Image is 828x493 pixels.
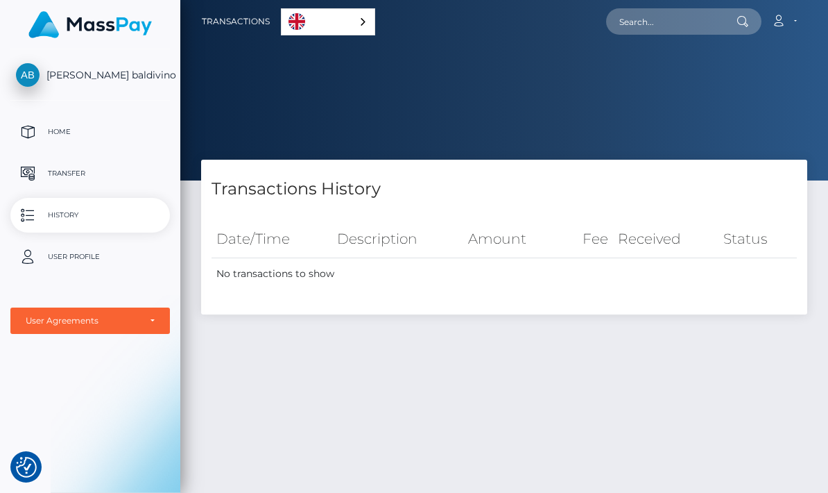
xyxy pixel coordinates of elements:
p: Transfer [16,163,164,184]
a: Transfer [10,156,170,191]
img: Revisit consent button [16,457,37,478]
div: Language [281,8,375,35]
th: Date/Time [212,220,332,258]
a: User Profile [10,240,170,274]
aside: Language selected: English [281,8,375,35]
a: English [282,9,374,35]
th: Received [613,220,718,258]
input: Search... [606,8,736,35]
p: User Profile [16,246,164,267]
p: Home [16,122,164,142]
a: Transactions [202,7,270,36]
th: Status [718,220,797,258]
td: No transactions to show [212,258,797,290]
a: History [10,198,170,233]
span: [PERSON_NAME] baldivino [10,69,170,81]
img: MassPay [28,11,152,38]
div: User Agreements [26,315,139,326]
p: History [16,205,164,226]
a: Home [10,115,170,149]
h4: Transactions History [212,177,797,201]
th: Description [332,220,463,258]
th: Fee [562,220,613,258]
button: User Agreements [10,308,170,334]
button: Consent Preferences [16,457,37,478]
th: Amount [463,220,562,258]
